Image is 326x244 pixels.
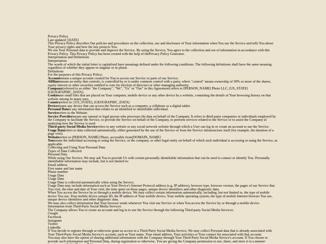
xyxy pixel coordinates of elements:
[48,80,60,83] strong: Affiliate
[48,222,278,226] li: Twitter
[48,73,278,76] p: For the purposes of this Privacy Policy:
[48,80,278,87] p: means an entity that controls, is controlled by or is under common control with a party, where "c...
[48,170,278,174] p: Phone number
[48,115,278,125] p: means any natural or legal person who processes the data on behalf of the Company. It refers to t...
[48,135,278,139] p: refers to [PERSON_NAME] Photo, accessible from
[48,94,278,100] p: are small files that are placed on Your computer, mobile device or any other device by a website,...
[48,215,278,219] li: Facebook
[48,205,278,208] h4: Information from Third-Party Social Media Services
[48,100,278,104] p: refers to: [US_STATE], [GEOGRAPHIC_DATA]
[48,87,278,94] p: (referred to as either "the Company", "We", "Us" or "Our" in this Agreement) refers to [PERSON_NA...
[48,35,278,38] h1: Privacy Policy
[48,139,278,146] p: means the individual accessing or using the Service, or the company, or other legal entity on beh...
[48,184,278,191] p: Usage Data may include information such as Your Device's Internet Protocol address (e.g. IP addre...
[48,212,278,216] li: Google
[48,38,278,42] p: Last updated: [DATE]
[48,104,278,108] p: means any device that can access the Service such as a computer, a cellphone or a digital tablet.
[48,156,278,163] p: While using Our Service, We may ask You to provide Us with certain personally identifiable inform...
[48,152,278,156] h4: Personal Data
[48,94,59,97] strong: Cookies
[48,201,278,205] p: We may also collect information that Your browser sends whenever You visit our Service or when Yo...
[48,146,278,149] h2: Collecting and Using Your Personal Data
[48,167,278,170] p: First name and last name
[48,226,278,229] li: LinkedIn
[48,219,278,222] li: Instagram
[244,21,261,25] a: CONTACT
[48,107,68,111] strong: Personal Data
[48,108,278,111] p: is any information that relates to an identified or identifiable individual.
[48,191,278,201] p: When You access the Service by or through a mobile device, We may collect certain information aut...
[48,87,62,90] strong: Company
[48,181,278,184] p: Usage Data is collected automatically when using the Service.
[48,59,278,63] h3: Interpretation
[48,125,278,129] p: refers to any website or any social network website through which a User can log in or create an ...
[48,163,278,167] p: Email address
[48,111,278,115] p: refers to the Website.
[48,48,278,55] p: We use Your Personal data to provide and improve the Service. By using the Service, You agree to ...
[48,76,60,80] strong: Account
[48,41,278,48] p: This Privacy Policy describes Our policies and procedures on the collection, use and disclosure o...
[48,174,278,177] p: Usage Data
[48,63,278,70] p: The words of which the initial letter is capitalized have meanings defined under the following co...
[48,149,278,153] h3: Types of Data Collected
[48,111,59,115] strong: Service
[48,104,57,107] strong: Device
[48,125,97,129] strong: Third-party Social Media Service
[106,21,126,25] a: experience
[199,21,216,25] a: BLOG
[48,128,64,132] strong: Usage Data
[59,21,79,25] a: ABOUT ME
[132,135,161,139] a: [DOMAIN_NAME]
[149,52,184,55] a: Privacy Policy Generator
[48,177,278,181] h4: Usage Data
[48,135,59,139] strong: Website
[48,229,278,236] p: If You decide to register through or otherwise grant us access to a Third-Party Social Media Serv...
[48,129,278,135] p: refers to data collected automatically, either generated by the use of the Service or from the Se...
[48,208,278,212] p: The Company allows You to create an account and log in to use the Service through the following T...
[48,100,60,104] strong: Country
[48,56,278,59] h2: Interpretation and Definitions
[48,76,278,80] p: means a unique account created for You to access our Service or parts of our Service.
[48,139,53,142] strong: You
[48,114,73,118] strong: Service Provider
[48,70,278,73] h3: Definitions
